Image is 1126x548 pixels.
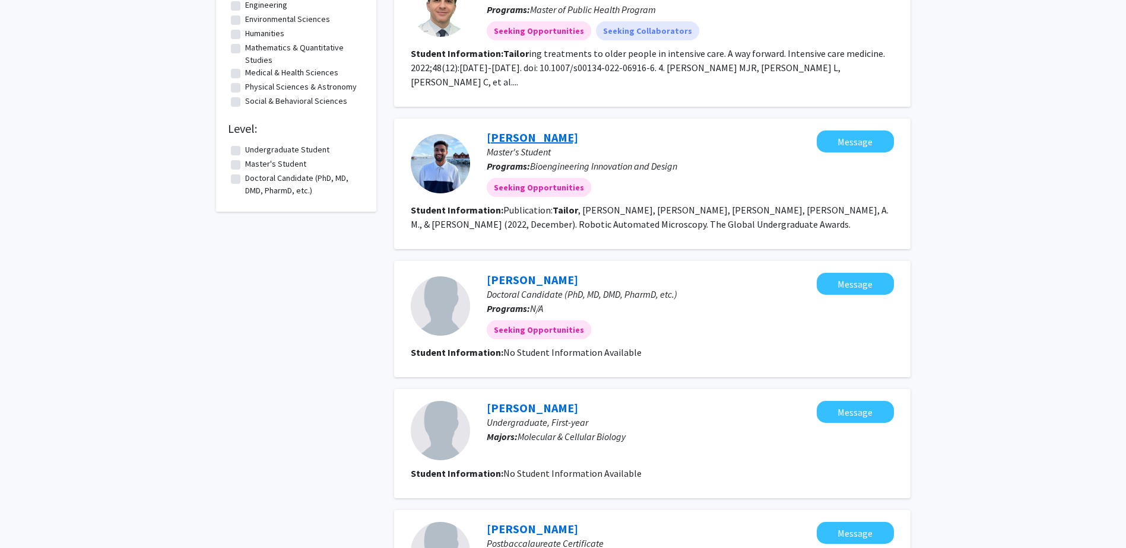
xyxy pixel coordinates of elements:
[245,42,361,66] label: Mathematics & Quantitative Studies
[553,204,578,216] b: Tailor
[245,144,329,156] label: Undergraduate Student
[487,416,588,428] span: Undergraduate, First-year
[245,27,284,40] label: Humanities
[411,47,503,59] b: Student Information:
[487,21,591,40] mat-chip: Seeking Opportunities
[228,122,364,136] h2: Level:
[411,467,503,479] b: Student Information:
[503,346,642,358] span: No Student Information Available
[411,346,503,358] b: Student Information:
[487,288,677,300] span: Doctoral Candidate (PhD, MD, DMD, PharmD, etc.)
[245,66,338,79] label: Medical & Health Sciences
[9,495,50,539] iframe: Chat
[411,204,889,230] fg-read-more: Publication: , [PERSON_NAME], [PERSON_NAME], [PERSON_NAME], [PERSON_NAME], A. M., & [PERSON_NAME]...
[487,130,578,145] a: [PERSON_NAME]
[245,95,347,107] label: Social & Behavioral Sciences
[245,172,361,197] label: Doctoral Candidate (PhD, MD, DMD, PharmD, etc.)
[503,467,642,479] span: No Student Information Available
[245,81,357,93] label: Physical Sciences & Astronomy
[487,431,518,442] b: Majors:
[411,204,503,216] b: Student Information:
[245,158,306,170] label: Master's Student
[487,400,578,415] a: [PERSON_NAME]
[487,272,578,287] a: [PERSON_NAME]
[817,130,894,152] button: Message Jay Tailor
[530,4,656,15] span: Master of Public Health Program
[487,178,591,197] mat-chip: Seeking Opportunities
[530,160,677,172] span: Bioengineering Innovation and Design
[487,521,578,536] a: [PERSON_NAME]
[817,401,894,423] button: Message Jay Qiu
[518,431,626,442] span: Molecular & Cellular Biology
[530,302,543,314] span: N/A
[596,21,699,40] mat-chip: Seeking Collaborators
[487,320,591,339] mat-chip: Seeking Opportunities
[487,146,551,158] span: Master's Student
[487,4,530,15] b: Programs:
[411,47,885,88] fg-read-more: ing treatments to older people in intensive care. A way forward. Intensive care medicine. 2022;48...
[817,273,894,295] button: Message Jay Kim
[487,160,530,172] b: Programs:
[817,522,894,544] button: Message Jay Lang
[487,302,530,314] b: Programs:
[245,13,330,26] label: Environmental Sciences
[503,47,529,59] b: Tailor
